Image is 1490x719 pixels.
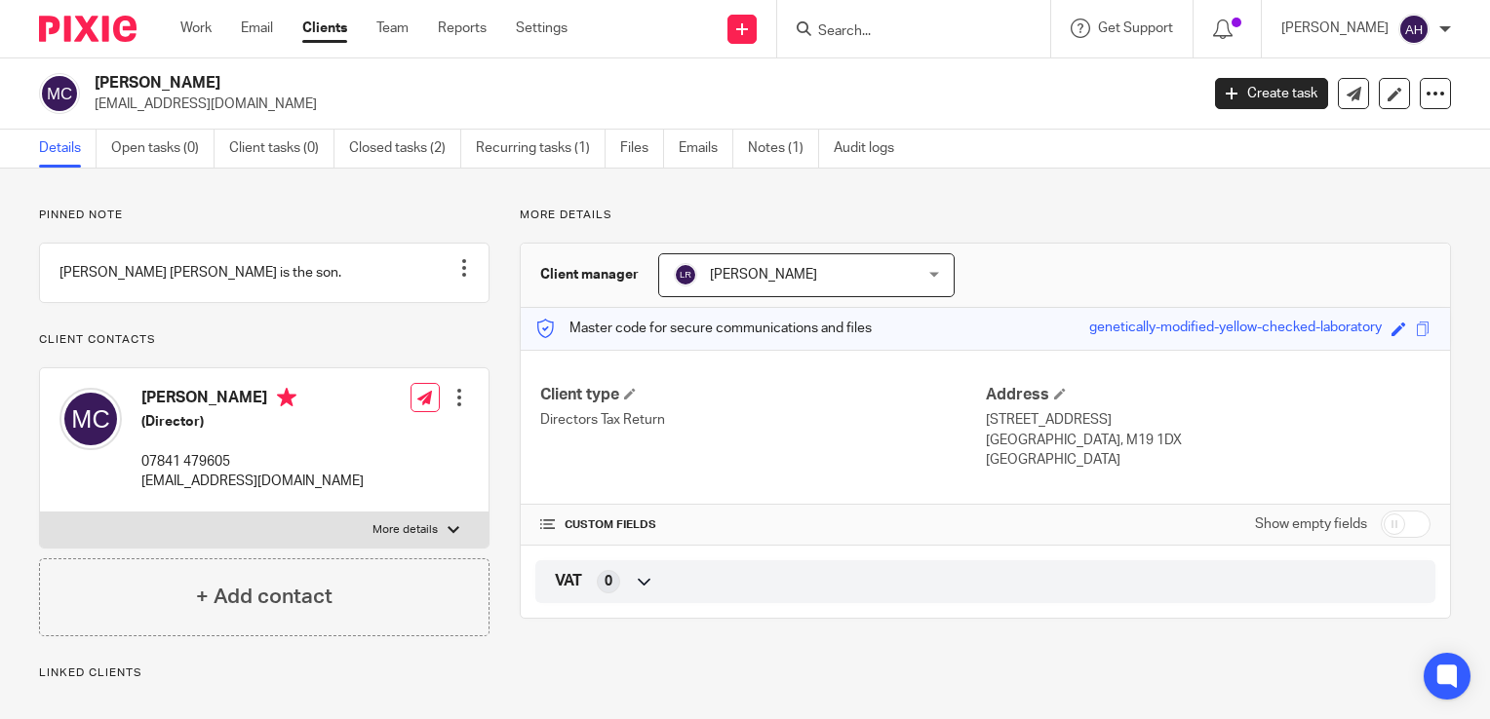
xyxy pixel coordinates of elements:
[141,452,364,472] p: 07841 479605
[39,208,490,223] p: Pinned note
[520,208,1451,223] p: More details
[372,522,438,538] p: More details
[540,265,639,284] h3: Client manager
[476,130,606,168] a: Recurring tasks (1)
[111,130,215,168] a: Open tasks (0)
[349,130,461,168] a: Closed tasks (2)
[141,388,364,412] h4: [PERSON_NAME]
[1098,21,1173,35] span: Get Support
[196,582,333,612] h4: + Add contact
[95,73,967,94] h2: [PERSON_NAME]
[141,472,364,491] p: [EMAIL_ADDRESS][DOMAIN_NAME]
[620,130,664,168] a: Files
[986,385,1431,405] h4: Address
[39,16,137,42] img: Pixie
[438,19,487,38] a: Reports
[516,19,568,38] a: Settings
[679,130,733,168] a: Emails
[748,130,819,168] a: Notes (1)
[241,19,273,38] a: Email
[95,95,1186,114] p: [EMAIL_ADDRESS][DOMAIN_NAME]
[1215,78,1328,109] a: Create task
[555,571,582,591] span: VAT
[535,319,872,338] p: Master code for secure communications and files
[605,572,612,591] span: 0
[540,410,985,430] p: Directors Tax Return
[674,263,697,286] img: svg%3E
[834,130,909,168] a: Audit logs
[277,388,296,407] i: Primary
[59,388,122,450] img: svg%3E
[302,19,347,38] a: Clients
[986,410,1431,430] p: [STREET_ADDRESS]
[39,332,490,348] p: Client contacts
[180,19,212,38] a: Work
[141,412,364,432] h5: (Director)
[1089,318,1382,340] div: genetically-modified-yellow-checked-laboratory
[39,73,80,114] img: svg%3E
[816,23,992,41] input: Search
[39,665,490,681] p: Linked clients
[1281,19,1389,38] p: [PERSON_NAME]
[986,431,1431,450] p: [GEOGRAPHIC_DATA], M19 1DX
[229,130,334,168] a: Client tasks (0)
[540,517,985,533] h4: CUSTOM FIELDS
[540,385,985,405] h4: Client type
[710,268,817,282] span: [PERSON_NAME]
[39,130,97,168] a: Details
[1398,14,1430,45] img: svg%3E
[986,450,1431,470] p: [GEOGRAPHIC_DATA]
[376,19,409,38] a: Team
[1255,514,1367,534] label: Show empty fields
